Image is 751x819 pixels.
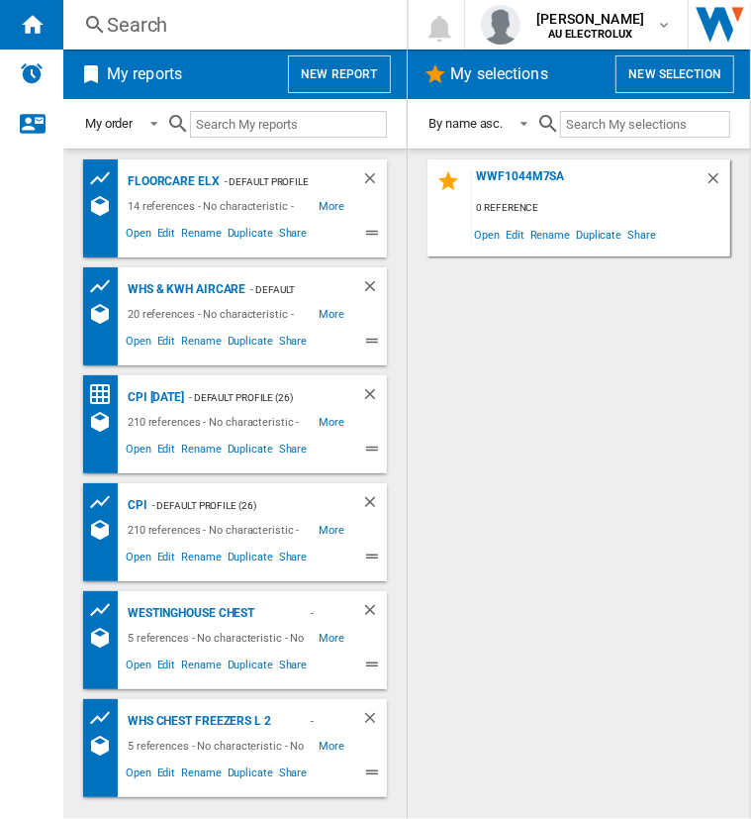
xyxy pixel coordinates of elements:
div: Product prices grid [88,490,123,515]
img: alerts-logo.svg [20,61,44,85]
img: profile.jpg [481,5,520,45]
div: References [88,626,123,651]
span: Open [123,656,154,679]
div: - Default profile (26) [147,493,322,518]
div: Search [107,11,355,39]
span: Rename [527,221,573,248]
div: CPI [DATE] [123,385,184,410]
div: References [88,194,123,219]
input: Search My selections [560,111,730,138]
span: Rename [178,656,224,679]
div: - Default profile (26) [245,277,321,302]
div: Delete [361,601,387,626]
div: 0 reference [472,196,731,221]
div: References [88,734,123,759]
div: 210 references - No characteristic - No brand [123,410,319,435]
input: Search My reports [190,111,386,138]
div: Product prices grid [88,166,123,191]
span: Share [276,656,311,679]
span: Edit [154,332,179,356]
button: New selection [615,55,734,93]
span: More [319,518,347,543]
span: Rename [178,224,224,248]
span: Rename [178,548,224,571]
div: Delete [361,709,387,734]
span: Edit [154,548,179,571]
span: Duplicate [225,224,276,248]
div: Westinghouse Chest Freezers [123,601,307,626]
div: Floorcare ELX [123,169,220,194]
span: Edit [154,656,179,679]
span: Open [123,440,154,463]
div: References [88,302,123,327]
span: Share [276,764,311,787]
span: More [319,410,347,435]
div: CPI [123,493,147,518]
span: Edit [154,764,179,787]
span: More [319,302,347,327]
span: Edit [154,440,179,463]
span: Rename [178,440,224,463]
span: Share [624,221,659,248]
div: References [88,410,123,435]
div: Price Matrix [88,382,123,407]
span: Share [276,332,311,356]
div: Product prices grid [88,598,123,623]
span: More [319,194,347,219]
div: WHS & KWH AirCare [123,277,245,302]
div: WWF1044M7SA [472,169,705,196]
div: 14 references - No characteristic - No brand [123,194,319,219]
div: Delete [361,493,387,518]
div: 210 references - No characteristic - No brand [123,518,319,543]
span: Open [123,332,154,356]
span: Rename [178,764,224,787]
div: 5 references - No characteristic - No brand [123,734,319,759]
div: 5 references - No characteristic - No brand [123,626,319,651]
span: Duplicate [573,221,624,248]
span: [PERSON_NAME] [536,9,644,29]
span: Share [276,440,311,463]
span: Open [123,224,154,248]
div: By name asc. [429,116,504,131]
div: My order [85,116,133,131]
span: Open [123,764,154,787]
div: 20 references - No characteristic - No brand [123,302,319,327]
span: Duplicate [225,548,276,571]
span: Rename [178,332,224,356]
span: Edit [503,221,527,248]
button: New report [288,55,390,93]
span: Duplicate [225,332,276,356]
span: More [319,626,347,651]
h2: My selections [447,55,552,93]
b: AU ELECTROLUX [548,28,633,41]
span: Duplicate [225,656,276,679]
h2: My reports [103,55,186,93]
div: Delete [704,169,730,196]
div: - Default profile (26) [307,601,322,626]
span: Duplicate [225,764,276,787]
div: References [88,518,123,543]
span: Share [276,224,311,248]
div: Delete [361,169,387,194]
span: Share [276,548,311,571]
span: More [319,734,347,759]
div: Delete [361,277,387,302]
div: Delete [361,385,387,410]
div: Product prices grid [88,274,123,299]
div: - Default profile (26) [220,169,322,194]
div: WHS Chest Freezers L 2 weeks [123,709,307,734]
span: Duplicate [225,440,276,463]
span: Open [472,221,504,248]
div: - Default profile (26) [184,385,321,410]
span: Edit [154,224,179,248]
div: - Default profile (26) [307,709,322,734]
div: Product prices grid [88,706,123,731]
span: Open [123,548,154,571]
